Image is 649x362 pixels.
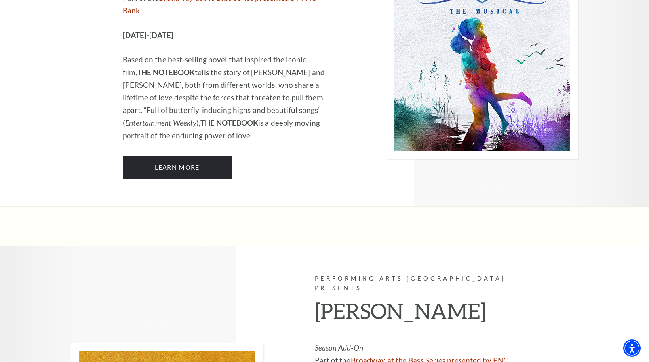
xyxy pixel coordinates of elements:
[123,156,232,178] a: Learn More The Notebook
[623,339,641,357] div: Accessibility Menu
[315,343,363,352] em: Season Add-On
[200,118,258,127] strong: THE NOTEBOOK
[315,298,527,330] h2: [PERSON_NAME]
[137,68,195,77] strong: THE NOTEBOOK
[125,118,196,127] em: Entertainment Weekly
[123,30,173,40] strong: [DATE]-[DATE]
[315,274,527,294] p: Performing Arts [GEOGRAPHIC_DATA] Presents
[123,53,335,142] p: Based on the best-selling novel that inspired the iconic film, tells the story of [PERSON_NAME] a...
